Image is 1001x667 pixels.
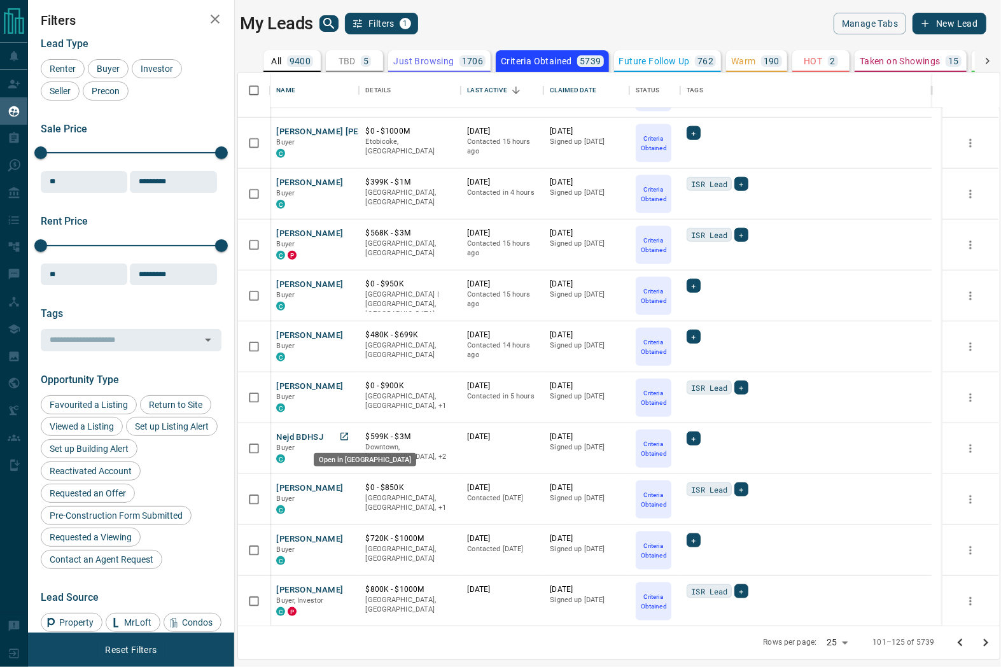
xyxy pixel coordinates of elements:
p: Signed up [DATE] [550,493,623,503]
div: Precon [83,81,129,101]
span: + [691,127,696,139]
div: + [687,432,700,446]
div: Status [636,73,659,108]
span: Favourited a Listing [45,400,132,410]
p: Criteria Obtained [637,134,670,153]
div: property.ca [288,607,297,616]
span: + [691,279,696,292]
p: $0 - $850K [365,482,454,493]
p: $599K - $3M [365,432,454,442]
span: Set up Listing Alert [130,421,213,432]
div: Condos [164,613,221,632]
div: Renter [41,59,85,78]
span: Buyer [276,189,295,197]
div: Viewed a Listing [41,417,123,436]
span: Requested a Viewing [45,532,136,542]
span: + [739,483,743,496]
span: Investor [136,64,178,74]
p: 5 [363,57,368,66]
div: Contact an Agent Request [41,550,162,569]
p: West End, Toronto [365,442,454,462]
p: Criteria Obtained [637,235,670,255]
span: Requested an Offer [45,488,130,498]
button: more [961,134,980,153]
div: condos.ca [276,556,285,565]
span: ISR Lead [691,381,727,394]
span: Buyer [276,138,295,146]
p: 15 [948,57,959,66]
button: more [961,592,980,611]
p: 5739 [580,57,601,66]
button: [PERSON_NAME] [276,228,343,240]
button: New Lead [913,13,986,34]
span: Tags [41,307,63,319]
p: [GEOGRAPHIC_DATA], [GEOGRAPHIC_DATA] [365,239,454,258]
div: Name [276,73,295,108]
button: [PERSON_NAME] [276,330,343,342]
p: Contacted 15 hours ago [467,137,537,157]
div: + [687,126,700,140]
div: Claimed Date [543,73,629,108]
span: Buyer [276,291,295,299]
span: ISR Lead [691,178,727,190]
div: Reactivated Account [41,461,141,481]
p: [DATE] [550,584,623,595]
div: Requested a Viewing [41,528,141,547]
p: $0 - $900K [365,381,454,391]
button: Filters1 [345,13,418,34]
p: Signed up [DATE] [550,239,623,249]
div: property.ca [288,251,297,260]
span: Contact an Agent Request [45,554,158,565]
p: [DATE] [550,228,623,239]
button: [PERSON_NAME] [276,279,343,291]
p: Taken on Showings [860,57,941,66]
div: Name [270,73,359,108]
button: [PERSON_NAME] [276,381,343,393]
span: Seller [45,86,75,96]
div: + [687,279,700,293]
div: Requested an Offer [41,484,135,503]
div: + [734,177,748,191]
p: Criteria Obtained [637,541,670,560]
p: Contacted [DATE] [467,493,537,503]
p: 2 [830,57,836,66]
div: Set up Listing Alert [126,417,218,436]
p: [DATE] [550,381,623,391]
span: MrLoft [120,617,156,628]
div: Property [41,613,102,632]
div: Investor [132,59,182,78]
button: more [961,388,980,407]
p: Criteria Obtained [637,490,670,509]
div: condos.ca [276,607,285,616]
p: Future Follow Up [619,57,690,66]
button: Go to next page [973,630,998,656]
span: 1 [401,19,410,28]
p: Signed up [DATE] [550,391,623,402]
span: Opportunity Type [41,374,119,386]
p: TBD [339,57,356,66]
span: + [691,534,696,547]
div: condos.ca [276,200,285,209]
h1: My Leads [240,13,313,34]
div: condos.ca [276,505,285,514]
div: + [734,228,748,242]
p: Criteria Obtained [637,185,670,204]
p: Signed up [DATE] [550,341,623,351]
p: [DATE] [467,584,537,595]
span: Reactivated Account [45,466,136,476]
div: Open in [GEOGRAPHIC_DATA] [314,453,416,467]
button: Open [199,331,217,349]
h2: Filters [41,13,221,28]
button: Nejd BDHSJ [276,432,323,444]
p: Criteria Obtained [637,439,670,458]
p: Contacted in 5 hours [467,391,537,402]
span: Pre-Construction Form Submitted [45,510,187,521]
button: more [961,439,980,458]
p: [DATE] [467,126,537,137]
p: Criteria Obtained [637,337,670,356]
div: + [734,584,748,598]
p: [DATE] [467,482,537,493]
span: Buyer [92,64,124,74]
p: Signed up [DATE] [550,544,623,554]
span: + [691,432,696,445]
